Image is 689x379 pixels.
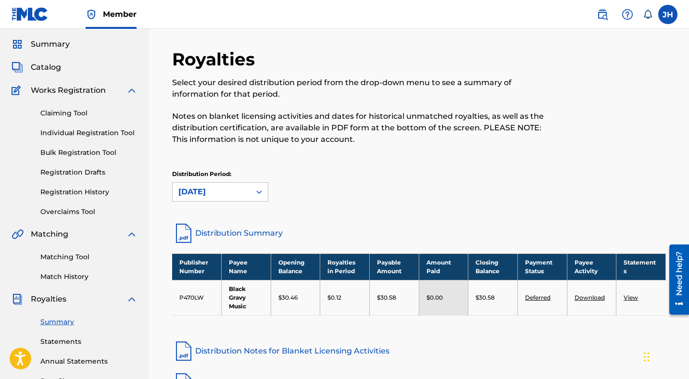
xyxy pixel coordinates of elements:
[172,49,260,70] h2: Royalties
[172,222,666,245] a: Distribution Summary
[103,9,137,20] span: Member
[172,280,222,315] td: P470LW
[12,38,70,50] a: SummarySummary
[370,253,419,280] th: Payable Amount
[327,293,341,302] p: $0.12
[476,293,495,302] p: $30.58
[178,186,245,198] div: [DATE]
[40,108,138,118] a: Claiming Tool
[172,340,666,363] a: Distribution Notes for Blanket Licensing Activities
[40,272,138,282] a: Match History
[31,85,106,96] span: Works Registration
[12,228,24,240] img: Matching
[271,253,320,280] th: Opening Balance
[40,128,138,138] a: Individual Registration Tool
[567,253,616,280] th: Payee Activity
[12,85,24,96] img: Works Registration
[40,337,138,347] a: Statements
[31,62,61,73] span: Catalog
[31,293,66,305] span: Royalties
[40,207,138,217] a: Overclaims Tool
[126,293,138,305] img: expand
[40,167,138,177] a: Registration Drafts
[12,62,61,73] a: CatalogCatalog
[222,253,271,280] th: Payee Name
[618,5,637,24] div: Help
[377,293,396,302] p: $30.58
[468,253,518,280] th: Closing Balance
[426,293,443,302] p: $0.00
[624,294,638,301] a: View
[593,5,612,24] a: Public Search
[616,253,666,280] th: Statements
[222,280,271,315] td: Black Gravy Music
[12,38,23,50] img: Summary
[525,294,551,301] a: Deferred
[172,253,222,280] th: Publisher Number
[40,148,138,158] a: Bulk Registration Tool
[172,340,195,363] img: pdf
[172,111,552,145] p: Notes on blanket licensing activities and dates for historical unmatched royalties, as well as th...
[12,7,49,21] img: MLC Logo
[643,10,652,19] div: Notifications
[662,241,689,318] iframe: Resource Center
[31,228,68,240] span: Matching
[644,342,650,371] div: Drag
[597,9,608,20] img: search
[40,187,138,197] a: Registration History
[172,222,195,245] img: distribution-summary-pdf
[622,9,633,20] img: help
[641,333,689,379] iframe: Chat Widget
[172,77,552,100] p: Select your desired distribution period from the drop-down menu to see a summary of information f...
[40,356,138,366] a: Annual Statements
[86,9,97,20] img: Top Rightsholder
[40,317,138,327] a: Summary
[575,294,605,301] a: Download
[320,253,370,280] th: Royalties in Period
[172,170,268,178] p: Distribution Period:
[126,228,138,240] img: expand
[12,293,23,305] img: Royalties
[126,85,138,96] img: expand
[278,293,298,302] p: $30.46
[31,38,70,50] span: Summary
[12,62,23,73] img: Catalog
[658,5,677,24] div: User Menu
[419,253,468,280] th: Amount Paid
[517,253,567,280] th: Payment Status
[40,252,138,262] a: Matching Tool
